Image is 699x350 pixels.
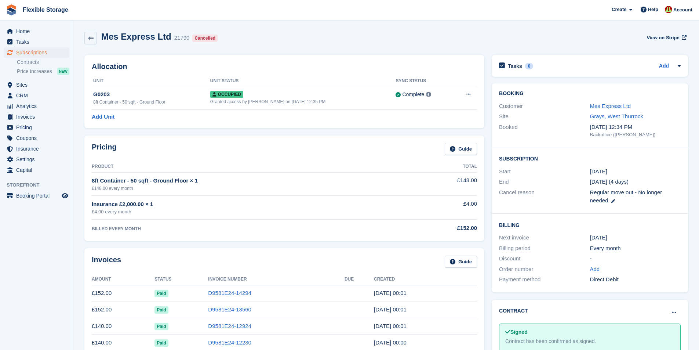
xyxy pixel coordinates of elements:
[396,75,452,87] th: Sync Status
[590,275,681,284] div: Direct Debit
[499,112,590,121] div: Site
[499,167,590,176] div: Start
[16,133,60,143] span: Coupons
[374,339,407,346] time: 2025-04-30 23:00:58 UTC
[16,191,60,201] span: Booking Portal
[101,32,171,42] h2: Mes Express Ltd
[499,244,590,253] div: Billing period
[499,275,590,284] div: Payment method
[20,4,71,16] a: Flexible Storage
[16,154,60,165] span: Settings
[92,185,416,192] div: £148.00 every month
[499,255,590,263] div: Discount
[505,328,674,336] div: Signed
[61,191,69,200] a: Preview store
[499,155,681,162] h2: Subscription
[4,133,69,143] a: menu
[154,290,168,297] span: Paid
[6,4,17,15] img: stora-icon-8386f47178a22dfd0bd8f6a31ec36ba5ce8667c1dd55bd0f319d3a0aa187defe.svg
[208,339,251,346] a: D9581E24-12230
[590,178,629,185] span: [DATE] (4 days)
[4,37,69,47] a: menu
[4,26,69,36] a: menu
[154,339,168,347] span: Paid
[590,234,681,242] div: [DATE]
[210,91,243,98] span: Occupied
[659,62,669,71] a: Add
[374,306,407,313] time: 2025-06-30 23:01:03 UTC
[374,323,407,329] time: 2025-05-31 23:01:05 UTC
[16,26,60,36] span: Home
[648,6,658,13] span: Help
[4,122,69,133] a: menu
[665,6,672,13] img: David Jones
[92,256,121,268] h2: Invoices
[590,265,600,274] a: Add
[673,6,692,14] span: Account
[4,154,69,165] a: menu
[16,101,60,111] span: Analytics
[499,123,590,138] div: Booked
[505,338,674,345] div: Contract has been confirmed as signed.
[416,172,477,195] td: £148.00
[210,98,396,105] div: Granted access by [PERSON_NAME] on [DATE] 12:35 PM
[590,113,643,119] a: Grays, West Thurrock
[154,323,168,330] span: Paid
[590,167,607,176] time: 2023-07-31 23:00:00 UTC
[93,99,210,105] div: 8ft Container - 50 sqft - Ground Floor
[16,80,60,90] span: Sites
[92,143,117,155] h2: Pricing
[590,189,662,204] span: Regular move out - No longer needed
[374,274,477,285] th: Created
[208,290,251,296] a: D9581E24-14294
[208,323,251,329] a: D9581E24-12924
[416,161,477,173] th: Total
[499,265,590,274] div: Order number
[612,6,626,13] span: Create
[92,318,154,335] td: £140.00
[402,91,424,98] div: Complete
[92,75,210,87] th: Unit
[92,208,416,216] div: £4.00 every month
[525,63,534,69] div: 0
[208,306,251,313] a: D9581E24-13560
[4,47,69,58] a: menu
[4,112,69,122] a: menu
[92,274,154,285] th: Amount
[154,306,168,314] span: Paid
[17,67,69,75] a: Price increases NEW
[4,144,69,154] a: menu
[92,62,477,71] h2: Allocation
[17,68,52,75] span: Price increases
[644,32,688,44] a: View on Stripe
[590,255,681,263] div: -
[647,34,679,42] span: View on Stripe
[499,188,590,205] div: Cancel reason
[210,75,396,87] th: Unit Status
[7,181,73,189] span: Storefront
[499,91,681,97] h2: Booking
[4,191,69,201] a: menu
[416,196,477,220] td: £4.00
[4,80,69,90] a: menu
[92,113,114,121] a: Add Unit
[16,122,60,133] span: Pricing
[4,165,69,175] a: menu
[57,68,69,75] div: NEW
[590,103,631,109] a: Mes Express Ltd
[208,274,345,285] th: Invoice Number
[374,290,407,296] time: 2025-07-31 23:01:15 UTC
[499,102,590,111] div: Customer
[16,47,60,58] span: Subscriptions
[17,59,69,66] a: Contracts
[508,63,522,69] h2: Tasks
[92,302,154,318] td: £152.00
[499,178,590,186] div: End
[16,90,60,101] span: CRM
[16,37,60,47] span: Tasks
[499,234,590,242] div: Next invoice
[499,307,528,315] h2: Contract
[4,90,69,101] a: menu
[445,256,477,268] a: Guide
[92,200,416,209] div: Insurance £2,000.00 × 1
